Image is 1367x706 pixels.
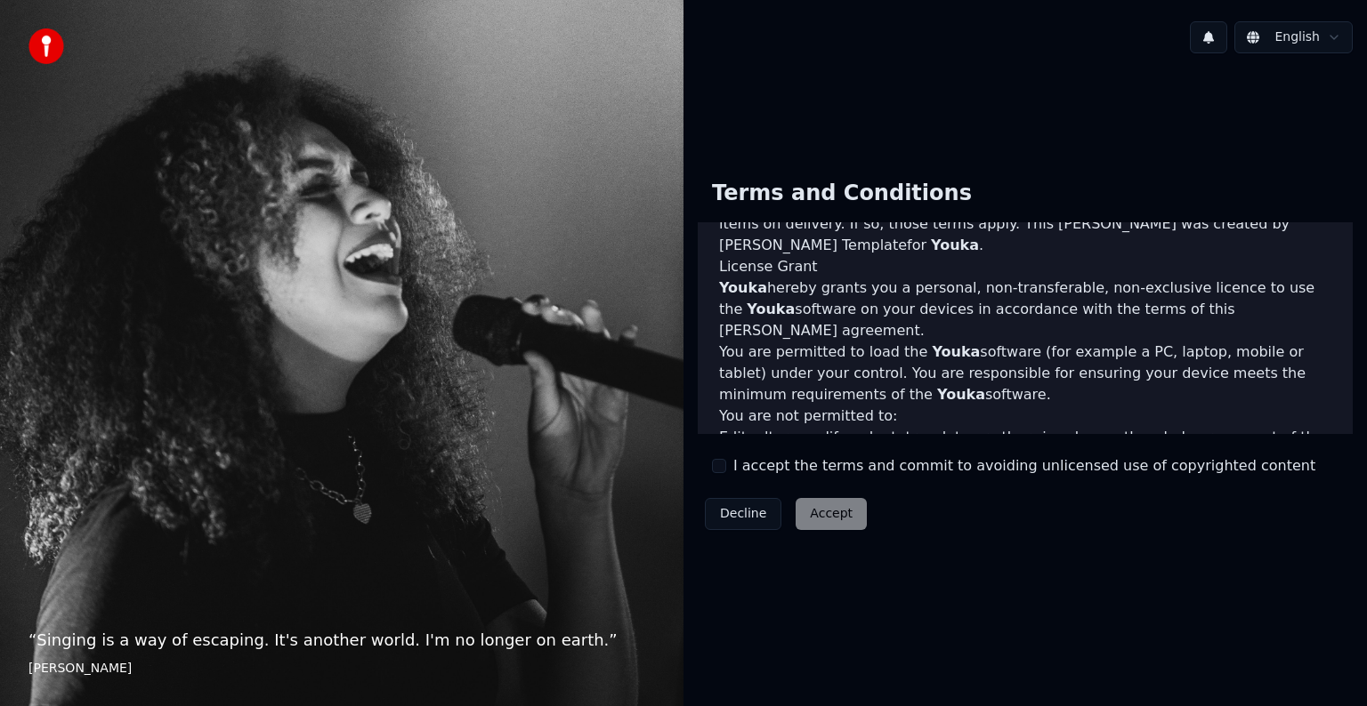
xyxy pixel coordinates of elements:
h3: License Grant [719,256,1331,277]
li: Edit, alter, modify, adapt, translate or otherwise change the whole or any part of the Software n... [719,427,1331,512]
p: “ Singing is a way of escaping. It's another world. I'm no longer on earth. ” [28,628,655,653]
img: youka [28,28,64,64]
span: Youka [931,237,979,253]
span: Youka [747,301,795,317]
div: Terms and Conditions [698,165,986,222]
footer: [PERSON_NAME] [28,660,655,678]
p: You are not permitted to: [719,405,1331,427]
button: Decline [705,498,781,530]
span: Youka [932,343,980,360]
p: You are permitted to load the software (for example a PC, laptop, mobile or tablet) under your co... [719,341,1331,405]
span: Youka [937,386,985,403]
a: [PERSON_NAME] Template [719,237,907,253]
label: I accept the terms and commit to avoiding unlicensed use of copyrighted content [733,455,1315,477]
span: Youka [719,279,767,296]
p: hereby grants you a personal, non-transferable, non-exclusive licence to use the software on your... [719,277,1331,341]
